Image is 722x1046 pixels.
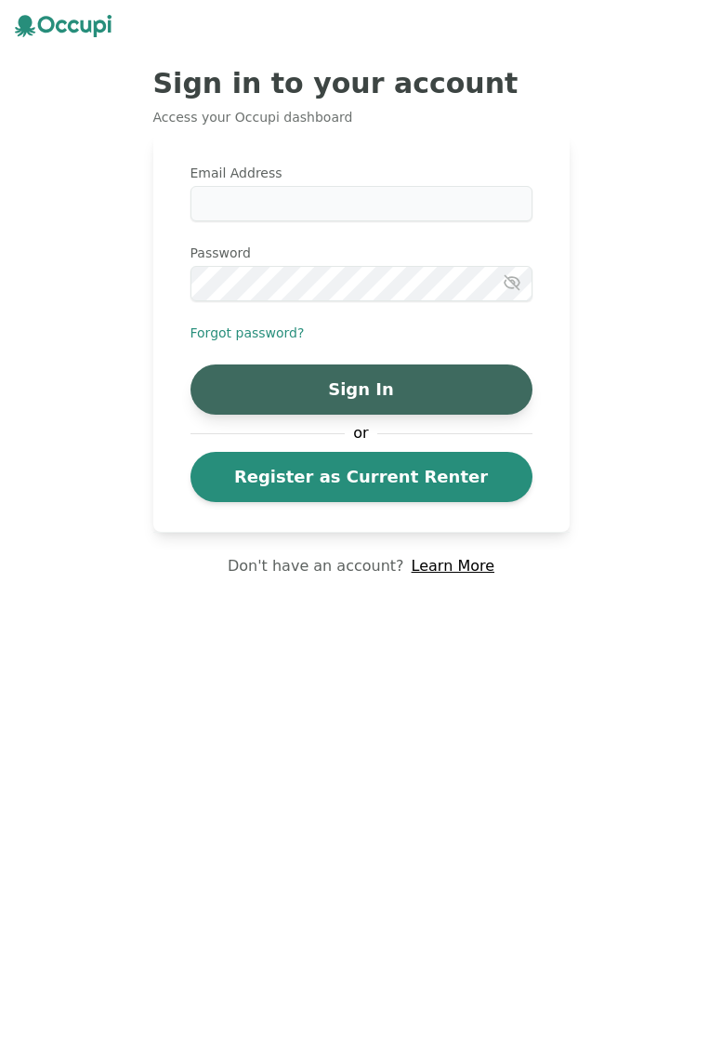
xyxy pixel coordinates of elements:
[190,364,532,415] button: Sign In
[412,555,494,577] a: Learn More
[228,555,404,577] p: Don't have an account?
[190,452,532,502] a: Register as Current Renter
[190,324,305,342] button: Forgot password?
[153,108,570,126] p: Access your Occupi dashboard
[153,67,570,100] h2: Sign in to your account
[190,244,532,262] label: Password
[190,164,532,182] label: Email Address
[345,422,378,444] span: or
